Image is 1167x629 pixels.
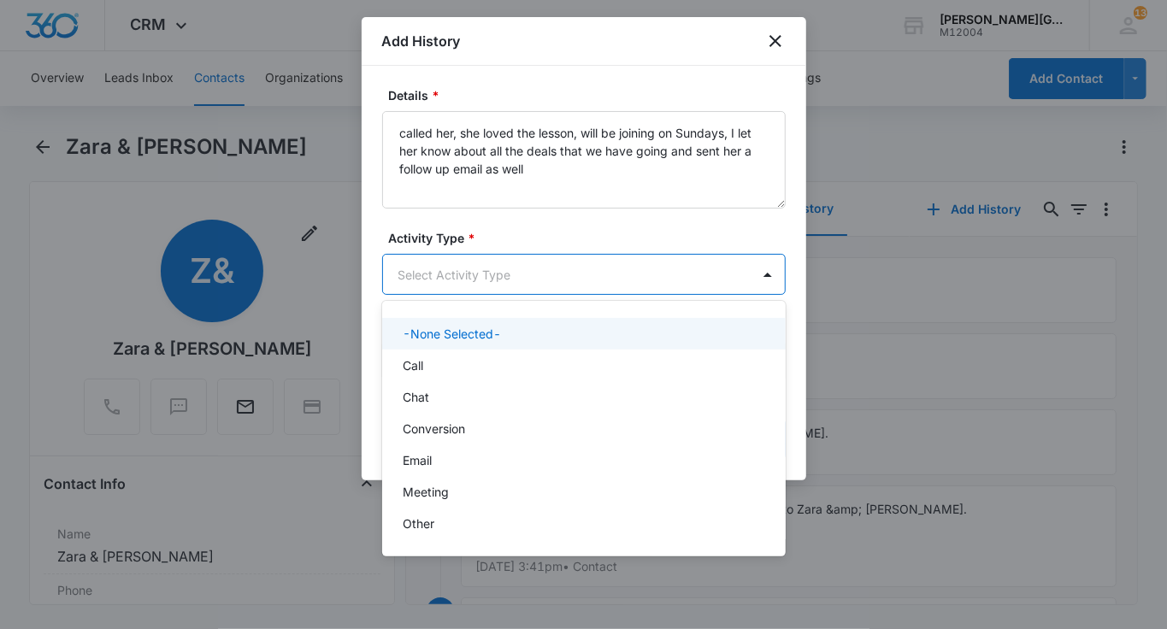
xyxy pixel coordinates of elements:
p: Call [403,356,423,374]
p: Other [403,514,434,532]
p: Chat [403,388,429,406]
p: Meeting [403,483,449,501]
p: -None Selected- [403,325,501,343]
p: Conversion [403,420,465,438]
p: Email [403,451,432,469]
